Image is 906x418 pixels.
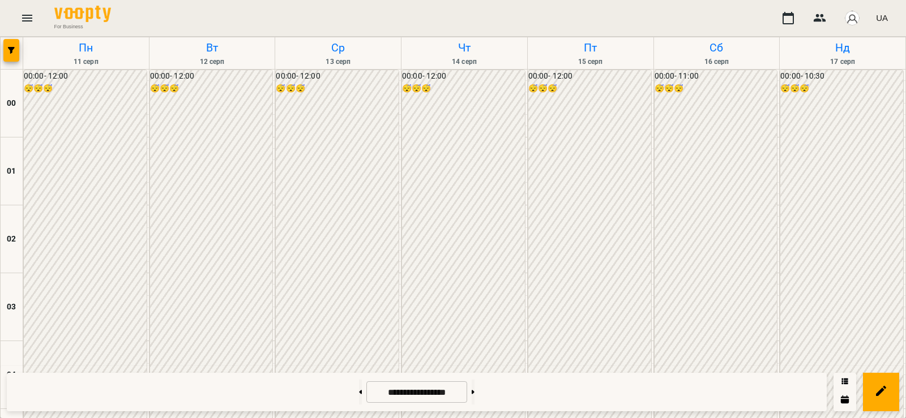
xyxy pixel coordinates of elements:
h6: 😴😴😴 [402,83,525,95]
h6: 00:00 - 12:00 [276,70,399,83]
h6: 😴😴😴 [655,83,777,95]
h6: 03 [7,301,16,313]
h6: 13 серп [277,57,399,67]
h6: Ср [277,39,399,57]
span: UA [876,12,888,24]
h6: 02 [7,233,16,245]
h6: Вт [151,39,273,57]
h6: Пт [529,39,652,57]
h6: Чт [403,39,525,57]
h6: 😴😴😴 [276,83,399,95]
h6: 01 [7,165,16,178]
h6: 00:00 - 12:00 [24,70,147,83]
h6: 14 серп [403,57,525,67]
button: UA [871,7,892,28]
h6: Пн [25,39,147,57]
img: Voopty Logo [54,6,111,22]
h6: 00:00 - 10:30 [780,70,903,83]
h6: 😴😴😴 [24,83,147,95]
h6: 15 серп [529,57,652,67]
h6: 16 серп [656,57,778,67]
h6: 😴😴😴 [528,83,651,95]
h6: 😴😴😴 [150,83,273,95]
h6: 00:00 - 12:00 [528,70,651,83]
h6: 00:00 - 12:00 [402,70,525,83]
button: Menu [14,5,41,32]
h6: 17 серп [781,57,904,67]
h6: 12 серп [151,57,273,67]
h6: 😴😴😴 [780,83,903,95]
h6: 00:00 - 11:00 [655,70,777,83]
h6: 00 [7,97,16,110]
h6: Нд [781,39,904,57]
h6: 11 серп [25,57,147,67]
img: avatar_s.png [844,10,860,26]
span: For Business [54,23,111,30]
h6: Сб [656,39,778,57]
h6: 00:00 - 12:00 [150,70,273,83]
